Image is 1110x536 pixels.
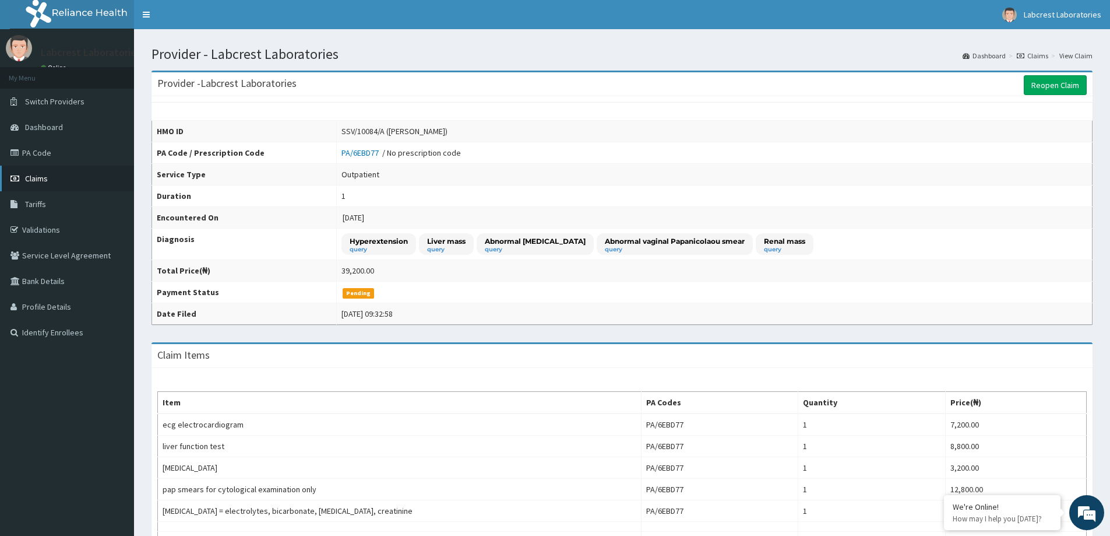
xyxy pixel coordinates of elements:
[605,236,745,246] p: Abnormal vaginal Papanicolaou smear
[68,147,161,265] span: We're online!
[152,303,337,325] th: Date Filed
[152,207,337,229] th: Encountered On
[157,78,297,89] h3: Provider - Labcrest Laboratories
[6,35,32,61] img: User Image
[158,500,642,522] td: [MEDICAL_DATA] = electrolytes, bicarbonate, [MEDICAL_DATA], creatinine
[764,236,805,246] p: Renal mass
[158,436,642,457] td: liver function test
[1017,51,1048,61] a: Claims
[1059,51,1093,61] a: View Claim
[25,96,84,107] span: Switch Providers
[25,199,46,209] span: Tariffs
[798,414,945,436] td: 1
[764,247,805,253] small: query
[341,125,447,137] div: SSV/10084/A ([PERSON_NAME])
[341,308,393,320] div: [DATE] 09:32:58
[427,236,466,246] p: Liver mass
[798,392,945,414] th: Quantity
[642,436,798,457] td: PA/6EBD77
[642,414,798,436] td: PA/6EBD77
[152,229,337,260] th: Diagnosis
[152,142,337,164] th: PA Code / Prescription Code
[343,288,375,299] span: Pending
[798,500,945,522] td: 1
[1024,75,1087,95] a: Reopen Claim
[642,479,798,500] td: PA/6EBD77
[158,392,642,414] th: Item
[151,47,1093,62] h1: Provider - Labcrest Laboratories
[61,65,196,80] div: Chat with us now
[158,414,642,436] td: ecg electrocardiogram
[945,414,1086,436] td: 7,200.00
[945,479,1086,500] td: 12,800.00
[485,247,586,253] small: query
[158,457,642,479] td: [MEDICAL_DATA]
[152,164,337,185] th: Service Type
[1002,8,1017,22] img: User Image
[6,318,222,359] textarea: Type your message and hit 'Enter'
[158,479,642,500] td: pap smears for cytological examination only
[798,436,945,457] td: 1
[350,247,408,253] small: query
[157,350,210,360] h3: Claim Items
[152,121,337,142] th: HMO ID
[41,47,141,58] p: Labcrest Laboratories
[953,502,1052,512] div: We're Online!
[642,457,798,479] td: PA/6EBD77
[341,190,346,202] div: 1
[25,122,63,132] span: Dashboard
[963,51,1006,61] a: Dashboard
[343,212,364,223] span: [DATE]
[798,457,945,479] td: 1
[22,58,47,87] img: d_794563401_company_1708531726252_794563401
[642,500,798,522] td: PA/6EBD77
[605,247,745,253] small: query
[152,260,337,282] th: Total Price(₦)
[485,236,586,246] p: Abnormal [MEDICAL_DATA]
[945,436,1086,457] td: 8,800.00
[341,169,379,180] div: Outpatient
[152,185,337,207] th: Duration
[41,64,69,72] a: Online
[152,282,337,303] th: Payment Status
[642,392,798,414] th: PA Codes
[945,392,1086,414] th: Price(₦)
[798,479,945,500] td: 1
[25,173,48,184] span: Claims
[427,247,466,253] small: query
[350,236,408,246] p: Hyperextension
[191,6,219,34] div: Minimize live chat window
[1024,9,1101,20] span: Labcrest Laboratories
[341,148,382,158] a: PA/6EBD77
[341,265,374,276] div: 39,200.00
[945,457,1086,479] td: 3,200.00
[341,147,461,159] div: / No prescription code
[953,514,1052,524] p: How may I help you today?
